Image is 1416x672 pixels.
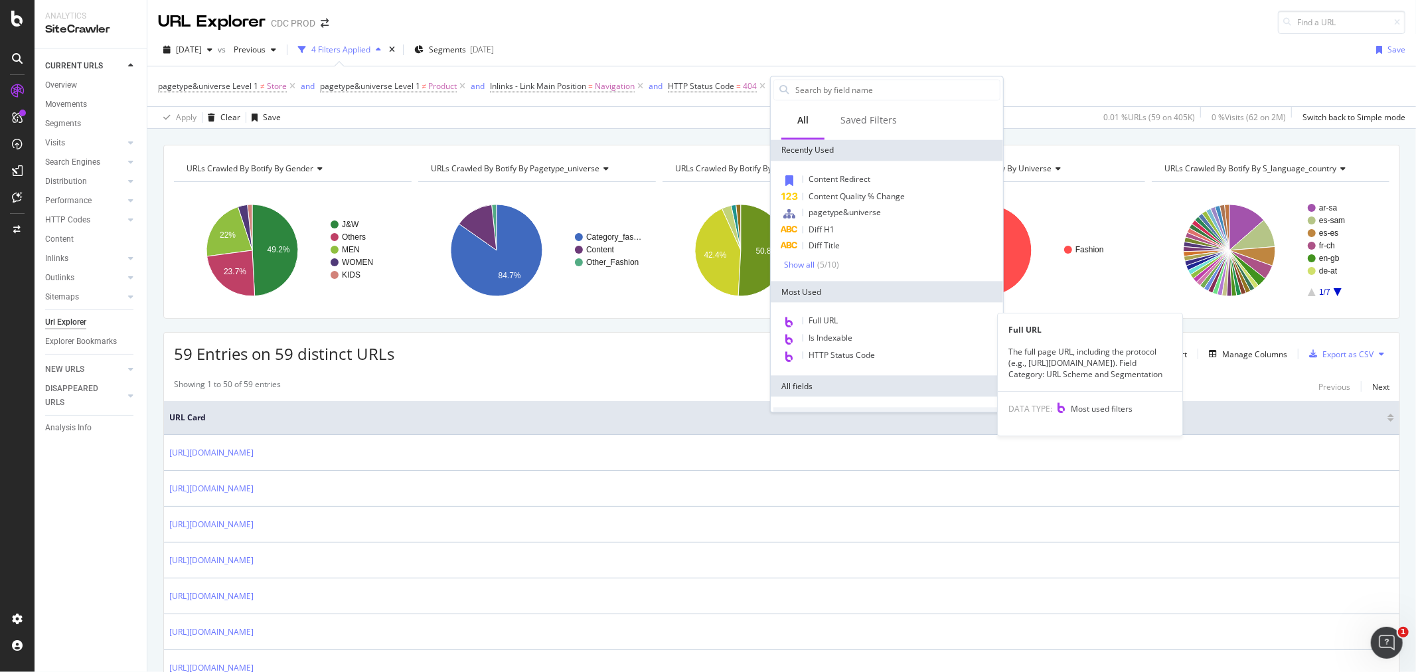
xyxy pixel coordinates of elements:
[428,158,644,179] h4: URLs Crawled By Botify By pagetype_universe
[320,80,420,92] span: pagetype&universe Level 1
[342,258,373,267] text: WOMEN
[321,19,329,28] div: arrow-right-arrow-left
[45,213,124,227] a: HTTP Codes
[588,80,593,92] span: =
[1103,112,1195,123] div: 0.01 % URLs ( 59 on 405K )
[45,11,136,22] div: Analytics
[301,80,315,92] button: and
[45,290,124,304] a: Sitemaps
[1302,112,1405,123] div: Switch back to Simple mode
[809,333,852,344] span: Is Indexable
[773,408,1000,429] div: URLs
[672,158,888,179] h4: URLs Crawled By Botify By categ
[220,230,236,240] text: 22%
[471,80,485,92] button: and
[45,98,137,112] a: Movements
[169,626,254,639] a: [URL][DOMAIN_NAME]
[45,98,87,112] div: Movements
[418,193,656,308] svg: A chart.
[45,194,92,208] div: Performance
[45,175,124,189] a: Distribution
[920,163,1052,174] span: URLs Crawled By Botify By universe
[1372,381,1389,392] div: Next
[45,363,124,377] a: NEW URLS
[815,259,839,270] div: ( 5 / 10 )
[917,158,1133,179] h4: URLs Crawled By Botify By universe
[187,163,313,174] span: URLs Crawled By Botify By gender
[220,112,240,123] div: Clear
[169,412,1384,424] span: URL Card
[809,191,905,202] span: Content Quality % Change
[663,193,900,308] svg: A chart.
[586,232,641,242] text: Category_fas…
[998,324,1182,335] div: Full URL
[45,335,137,349] a: Explorer Bookmarks
[809,207,881,218] span: pagetype&universe
[184,158,400,179] h4: URLs Crawled By Botify By gender
[1164,163,1337,174] span: URLs Crawled By Botify By s_language_country
[675,163,796,174] span: URLs Crawled By Botify By categ
[499,271,521,280] text: 84.7%
[45,78,77,92] div: Overview
[1319,288,1330,297] text: 1/7
[45,213,90,227] div: HTTP Codes
[1372,378,1389,394] button: Next
[422,80,427,92] span: ≠
[263,112,281,123] div: Save
[743,77,757,96] span: 404
[45,59,124,73] a: CURRENT URLS
[431,163,599,174] span: URLs Crawled By Botify By pagetype_universe
[45,155,124,169] a: Search Engines
[797,114,809,127] div: All
[174,193,412,308] svg: A chart.
[169,518,254,531] a: [URL][DOMAIN_NAME]
[1319,228,1338,238] text: es-es
[45,175,87,189] div: Distribution
[45,232,137,246] a: Content
[668,80,734,92] span: HTTP Status Code
[342,232,366,242] text: Others
[176,112,197,123] div: Apply
[45,136,65,150] div: Visits
[998,346,1182,380] div: The full page URL, including the protocol (e.g., [URL][DOMAIN_NAME]). Field Category: URL Scheme ...
[1387,44,1405,55] div: Save
[586,245,615,254] text: Content
[809,315,838,327] span: Full URL
[176,44,202,55] span: 2025 Sep. 12th
[45,271,74,285] div: Outlinks
[158,39,218,60] button: [DATE]
[45,155,100,169] div: Search Engines
[1319,254,1340,263] text: en-gb
[293,39,386,60] button: 4 Filters Applied
[1152,193,1387,308] svg: A chart.
[1222,349,1287,360] div: Manage Columns
[595,77,635,96] span: Navigation
[45,252,68,266] div: Inlinks
[342,245,360,254] text: MEN
[228,44,266,55] span: Previous
[1319,241,1335,250] text: fr-ch
[158,107,197,128] button: Apply
[428,77,457,96] span: Product
[649,80,663,92] div: and
[1008,403,1052,414] span: DATA TYPE:
[1304,343,1374,365] button: Export as CSV
[794,80,1000,100] input: Search by field name
[228,39,281,60] button: Previous
[1318,378,1350,394] button: Previous
[490,80,586,92] span: Inlinks - Link Main Position
[1212,112,1286,123] div: 0 % Visits ( 62 on 2M )
[1297,107,1405,128] button: Switch back to Simple mode
[1204,346,1287,362] button: Manage Columns
[771,282,1003,303] div: Most Used
[45,232,74,246] div: Content
[271,17,315,30] div: CDC PROD
[1075,245,1104,254] text: Fashion
[1318,381,1350,392] div: Previous
[768,78,821,94] button: Add Filter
